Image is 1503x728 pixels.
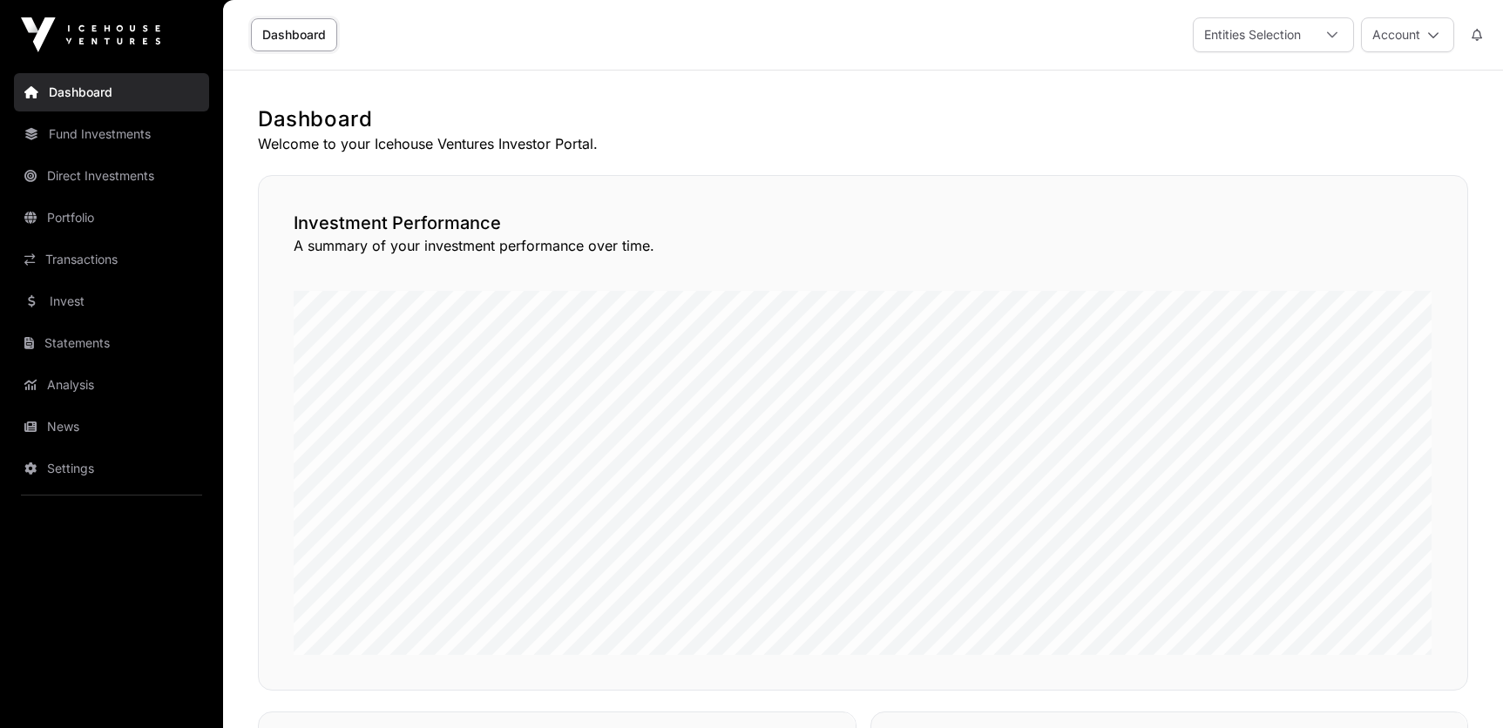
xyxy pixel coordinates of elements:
p: A summary of your investment performance over time. [294,235,1432,256]
a: Invest [14,282,209,320]
h1: Dashboard [258,105,1468,133]
p: Welcome to your Icehouse Ventures Investor Portal. [258,133,1468,154]
a: Dashboard [251,18,337,51]
a: Direct Investments [14,157,209,195]
button: Account [1361,17,1454,52]
a: Fund Investments [14,115,209,153]
a: Dashboard [14,73,209,111]
a: Portfolio [14,199,209,237]
a: Analysis [14,366,209,404]
a: Transactions [14,240,209,279]
h2: Investment Performance [294,211,1432,235]
iframe: Chat Widget [1416,644,1503,728]
a: News [14,408,209,446]
a: Settings [14,449,209,488]
img: Icehouse Ventures Logo [21,17,160,52]
a: Statements [14,324,209,362]
div: Entities Selection [1194,18,1311,51]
